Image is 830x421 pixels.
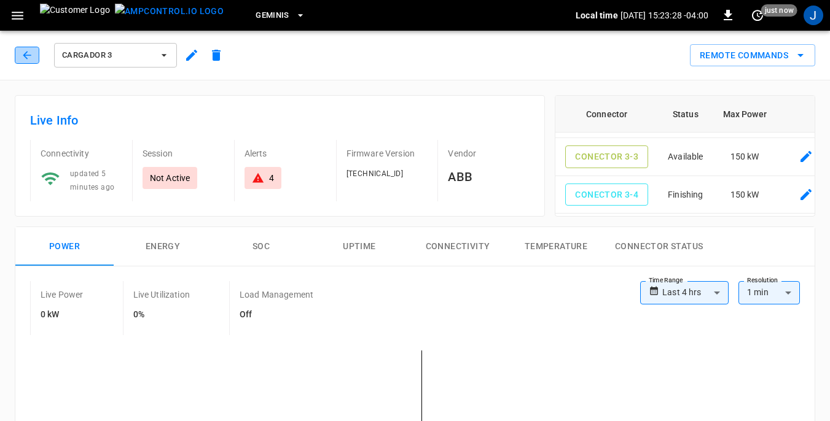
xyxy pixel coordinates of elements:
p: [DATE] 15:23:28 -04:00 [621,9,708,21]
button: Geminis [251,4,310,28]
button: Power [15,227,114,266]
p: Load Management [240,288,313,301]
p: Not Active [150,172,190,184]
h6: Off [240,308,313,322]
img: Customer Logo [40,4,110,27]
button: Connectivity [409,227,507,266]
h6: 0 kW [41,308,84,322]
button: Connector Status [605,227,713,266]
h6: 0% [133,308,190,322]
td: 150 kW [713,138,777,176]
label: Time Range [649,276,683,285]
div: remote commands options [690,44,815,67]
div: profile-icon [804,6,823,25]
span: [TECHNICAL_ID] [346,169,404,178]
div: 1 min [738,281,800,304]
td: Finishing [658,176,713,214]
h6: ABB [448,167,530,187]
span: Geminis [256,9,289,23]
button: Uptime [310,227,409,266]
td: Available [658,138,713,176]
button: SOC [212,227,310,266]
button: Cargador 3 [54,43,177,68]
img: ampcontrol.io logo [115,4,224,19]
p: Live Utilization [133,288,190,301]
th: Max Power [713,96,777,133]
p: Live Power [41,288,84,301]
span: just now [761,4,797,17]
div: Last 4 hrs [662,281,729,304]
button: Energy [114,227,212,266]
p: Alerts [245,147,326,160]
td: 150 kW [713,176,777,214]
button: set refresh interval [748,6,767,25]
p: Firmware Version [346,147,428,160]
p: Vendor [448,147,530,160]
label: Resolution [747,276,778,285]
button: Conector 3-4 [565,183,648,206]
h6: Live Info [30,110,530,130]
button: Conector 3-3 [565,145,648,168]
p: Session [143,147,224,160]
div: 4 [269,172,274,184]
th: Connector [555,96,658,133]
p: Local time [576,9,618,21]
span: updated 5 minutes ago [70,169,114,191]
button: Temperature [507,227,605,266]
button: Remote Commands [690,44,815,67]
p: Connectivity [41,147,122,160]
span: Cargador 3 [62,48,153,63]
th: Status [658,96,713,133]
